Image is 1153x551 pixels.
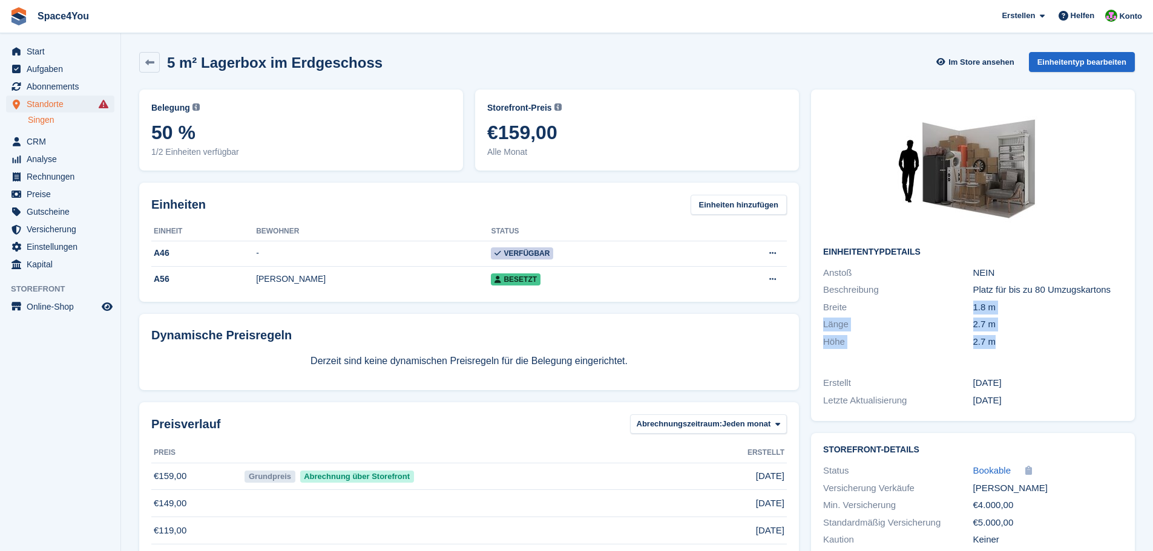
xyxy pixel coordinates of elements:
a: menu [6,221,114,238]
span: Aufgaben [27,60,99,77]
a: Einheiten hinzufügen [691,195,787,215]
a: menu [6,186,114,203]
a: menu [6,168,114,185]
div: €4.000,00 [973,498,1123,512]
img: Luca-André Talhoff [1105,10,1117,22]
span: Versicherung [27,221,99,238]
div: Status [823,464,973,478]
span: 1/2 Einheiten verfügbar [151,146,451,158]
div: Standardmäßig Versicherung [823,516,973,530]
div: Keiner [973,533,1123,547]
span: 50 % [151,122,451,143]
h2: Einheitentypdetails [823,247,1123,257]
span: Alle Monat [487,146,787,158]
span: Preise [27,186,99,203]
a: menu [6,43,114,60]
div: Dynamische Preisregeln [151,326,787,344]
div: €5.000,00 [973,516,1123,530]
span: Kapital [27,256,99,273]
span: Standorte [27,96,99,112]
span: €159,00 [487,122,787,143]
td: €119,00 [151,517,242,544]
span: Start [27,43,99,60]
div: 2.7 m [973,318,1123,331]
a: menu [6,256,114,273]
a: menu [6,96,114,112]
td: - [256,241,491,267]
a: menu [6,238,114,255]
span: Im Store ansehen [948,56,1014,68]
div: Erstellt [823,376,973,390]
div: Kaution [823,533,973,547]
a: Speisekarte [6,298,114,315]
a: menu [6,78,114,95]
th: Preis [151,443,242,463]
span: Erstellen [1002,10,1035,22]
span: Abrechnungszeitraum: [637,418,723,430]
h2: Storefront-Details [823,445,1123,455]
a: menu [6,203,114,220]
div: [PERSON_NAME] [973,481,1123,495]
span: Helfen [1071,10,1095,22]
i: Es sind Fehler bei der Synchronisierung von Smart-Einträgen aufgetreten [99,99,108,109]
img: icon-info-grey-7440780725fd019a000dd9b08b2336e03edf1995a4989e88bcd33f0948082b44.svg [554,103,562,111]
div: [DATE] [973,376,1123,390]
p: Derzeit sind keine dynamischen Preisregeln für die Belegung eingerichtet. [151,354,787,368]
td: €149,00 [151,490,242,517]
div: Höhe [823,335,973,349]
span: Abrechnung über Storefront [300,471,414,483]
div: [DATE] [973,394,1123,408]
span: Konto [1119,10,1142,22]
th: Einheit [151,222,256,241]
span: Abonnements [27,78,99,95]
div: Letzte Aktualisierung [823,394,973,408]
span: Storefront [11,283,120,295]
span: Bookable [973,465,1011,475]
th: Status [491,222,701,241]
div: Anstoß [823,266,973,280]
span: Preisverlauf [151,415,221,433]
span: Rechnungen [27,168,99,185]
div: Länge [823,318,973,331]
span: [DATE] [756,469,784,483]
span: [DATE] [756,497,784,510]
span: Belegung [151,102,190,114]
a: menu [6,151,114,168]
h2: Einheiten [151,195,206,214]
div: Min. Versicherung [823,498,973,512]
div: A56 [151,273,256,285]
span: Analyse [27,151,99,168]
div: 1.8 m [973,301,1123,315]
a: Im Store ansehen [935,52,1019,72]
h2: 5 m² Lagerbox im Erdgeschoss [167,54,383,71]
div: Breite [823,301,973,315]
td: €159,00 [151,463,242,490]
img: 5,6%20qm-unit.jpg [882,102,1064,238]
a: Singen [28,114,114,126]
a: Space4You [33,6,94,26]
span: Besetzt [491,273,540,285]
a: Einheitentyp bearbeiten [1029,52,1135,72]
div: Versicherung Verkäufe [823,481,973,495]
span: Gutscheine [27,203,99,220]
a: menu [6,60,114,77]
span: CRM [27,133,99,150]
a: Bookable [973,464,1011,478]
span: Einstellungen [27,238,99,255]
span: Grundpreis [245,471,295,483]
img: icon-info-grey-7440780725fd019a000dd9b08b2336e03edf1995a4989e88bcd33f0948082b44.svg [192,103,200,111]
th: Bewohner [256,222,491,241]
span: Erstellt [747,447,784,458]
div: A46 [151,247,256,259]
span: Storefront-Preis [487,102,552,114]
div: 2.7 m [973,335,1123,349]
button: Abrechnungszeitraum: Jeden monat [630,414,787,434]
a: Vorschau-Shop [100,299,114,314]
span: Verfügbar [491,247,553,259]
img: stora-icon-8386f47178a22dfd0bd8f6a31ec36ba5ce8667c1dd55bd0f319d3a0aa187defe.svg [10,7,28,25]
a: menu [6,133,114,150]
span: Jeden monat [722,418,770,430]
div: [PERSON_NAME] [256,273,491,285]
div: NEIN [973,266,1123,280]
span: Online-Shop [27,298,99,315]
